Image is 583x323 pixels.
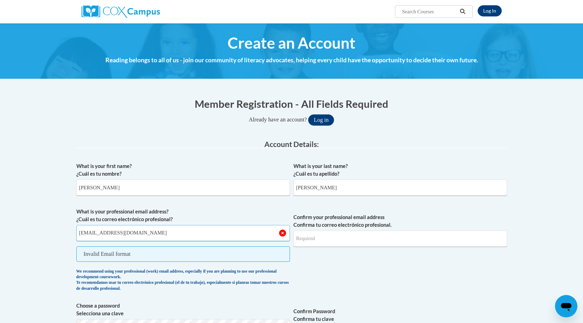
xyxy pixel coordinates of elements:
[249,117,307,122] span: Already have an account?
[76,246,290,262] span: Invalid Email format
[82,5,160,18] img: Cox Campus
[76,97,507,111] h1: Member Registration - All Fields Required
[264,140,319,148] span: Account Details:
[76,302,290,317] label: Choose a password Selecciona una clave
[293,162,507,178] label: What is your last name? ¿Cuál es tu apellido?
[293,180,507,196] input: Metadata input
[76,162,290,178] label: What is your first name? ¿Cuál es tu nombre?
[76,225,290,241] input: Metadata input
[293,308,507,323] label: Confirm Password Confirma tu clave
[76,180,290,196] input: Metadata input
[308,114,334,126] button: Log in
[76,208,290,223] label: What is your professional email address? ¿Cuál es tu correo electrónico profesional?
[478,5,502,16] a: Log In
[76,269,290,292] div: We recommend using your professional (work) email address, especially if you are planning to use ...
[401,7,457,16] input: Search Courses
[555,295,577,317] iframe: Button to launch messaging window
[457,7,468,16] button: Search
[76,56,507,65] h4: Reading belongs to all of us - join our community of literacy advocates, helping every child have...
[293,231,507,247] input: Required
[293,213,507,229] label: Confirm your professional email address Confirma tu correo electrónico profesional.
[228,34,355,52] span: Create an Account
